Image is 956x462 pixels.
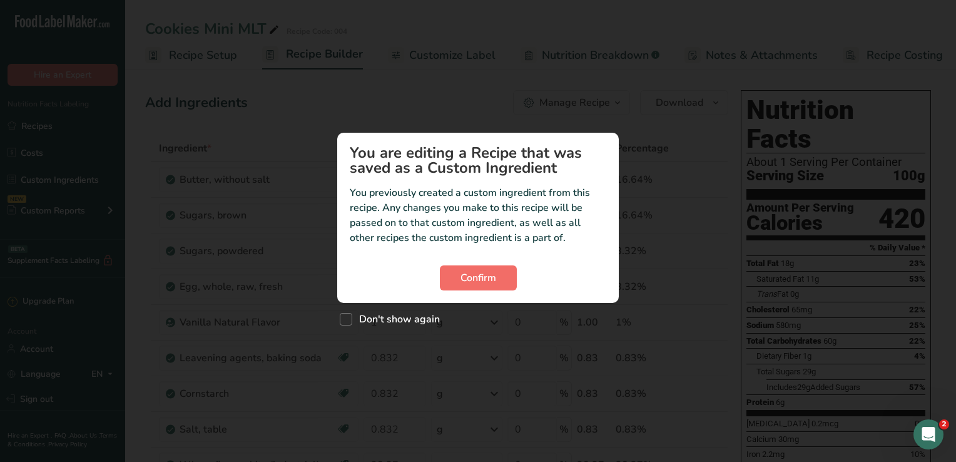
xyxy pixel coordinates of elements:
span: Don't show again [352,313,440,326]
span: Confirm [460,270,496,285]
span: 2 [939,419,949,429]
button: Confirm [440,265,517,290]
p: You previously created a custom ingredient from this recipe. Any changes you make to this recipe ... [350,185,606,245]
h1: You are editing a Recipe that was saved as a Custom Ingredient [350,145,606,175]
iframe: Intercom live chat [913,419,943,449]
